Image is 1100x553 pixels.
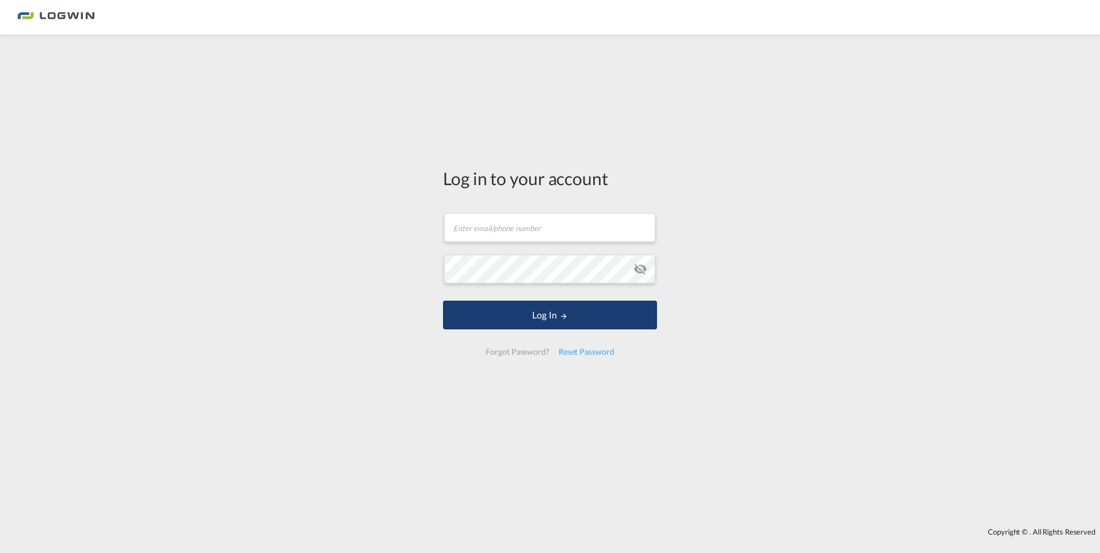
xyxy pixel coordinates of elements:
img: bc73a0e0d8c111efacd525e4c8ad7d32.png [17,5,95,30]
div: Forgot Password? [481,341,553,362]
div: Reset Password [554,341,619,362]
div: Log in to your account [443,166,657,190]
button: LOGIN [443,301,657,329]
input: Enter email/phone number [444,213,655,242]
md-icon: icon-eye-off [633,262,647,276]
